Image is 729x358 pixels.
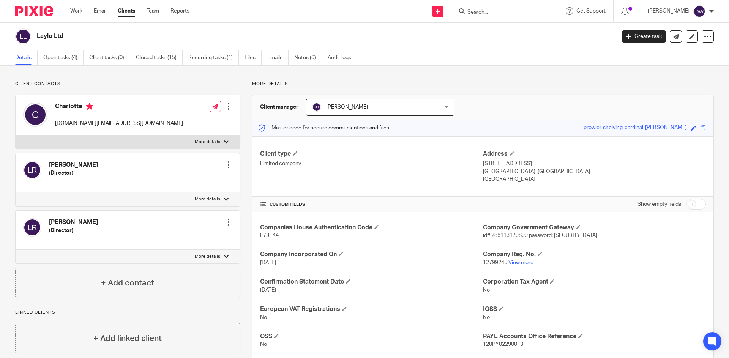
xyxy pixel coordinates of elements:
[260,260,276,265] span: [DATE]
[260,224,483,232] h4: Companies House Authentication Code
[43,50,84,65] a: Open tasks (4)
[483,233,597,238] span: id# 285113179899 password: [SECURITY_DATA]
[15,28,31,44] img: svg%3E
[483,342,523,347] span: 120PY02290013
[260,202,483,208] h4: CUSTOM FIELDS
[49,169,98,177] h5: (Director)
[328,50,357,65] a: Audit logs
[23,103,47,127] img: svg%3E
[188,50,239,65] a: Recurring tasks (1)
[195,139,220,145] p: More details
[260,315,267,320] span: No
[260,278,483,286] h4: Confirmation Statement Date
[267,50,289,65] a: Emails
[483,278,706,286] h4: Corporation Tax Agent
[294,50,322,65] a: Notes (6)
[195,196,220,202] p: More details
[23,161,41,179] img: svg%3E
[245,50,262,65] a: Files
[260,160,483,167] p: Limited company
[70,7,82,15] a: Work
[483,175,706,183] p: [GEOGRAPHIC_DATA]
[170,7,189,15] a: Reports
[260,103,298,111] h3: Client manager
[23,218,41,237] img: svg%3E
[576,8,606,14] span: Get Support
[508,260,533,265] a: View more
[483,260,507,265] span: 12799245
[55,103,183,112] h4: Charlotte
[326,104,368,110] span: [PERSON_NAME]
[622,30,666,43] a: Create task
[483,315,490,320] span: No
[483,333,706,341] h4: PAYE Accounts Office Reference
[136,50,183,65] a: Closed tasks (15)
[260,251,483,259] h4: Company Incorporated On
[49,218,98,226] h4: [PERSON_NAME]
[260,287,276,293] span: [DATE]
[260,305,483,313] h4: European VAT Registrations
[693,5,705,17] img: svg%3E
[483,160,706,167] p: [STREET_ADDRESS]
[260,150,483,158] h4: Client type
[467,9,535,16] input: Search
[637,200,681,208] label: Show empty fields
[15,6,53,16] img: Pixie
[15,309,240,315] p: Linked clients
[49,227,98,234] h5: (Director)
[89,50,130,65] a: Client tasks (0)
[483,168,706,175] p: [GEOGRAPHIC_DATA], [GEOGRAPHIC_DATA]
[483,287,490,293] span: No
[260,333,483,341] h4: OSS
[101,277,154,289] h4: + Add contact
[147,7,159,15] a: Team
[195,254,220,260] p: More details
[483,305,706,313] h4: IOSS
[15,50,38,65] a: Details
[94,7,106,15] a: Email
[260,342,267,347] span: No
[49,161,98,169] h4: [PERSON_NAME]
[258,124,389,132] p: Master code for secure communications and files
[648,7,690,15] p: [PERSON_NAME]
[483,251,706,259] h4: Company Reg. No.
[118,7,135,15] a: Clients
[15,81,240,87] p: Client contacts
[252,81,714,87] p: More details
[483,150,706,158] h4: Address
[55,120,183,127] p: [DOMAIN_NAME][EMAIL_ADDRESS][DOMAIN_NAME]
[93,333,162,344] h4: + Add linked client
[37,32,496,40] h2: Laylo Ltd
[312,103,321,112] img: svg%3E
[260,233,279,238] span: L7JLK4
[584,124,687,132] div: prowler-shelving-cardinal-[PERSON_NAME]
[86,103,93,110] i: Primary
[483,224,706,232] h4: Company Government Gateway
